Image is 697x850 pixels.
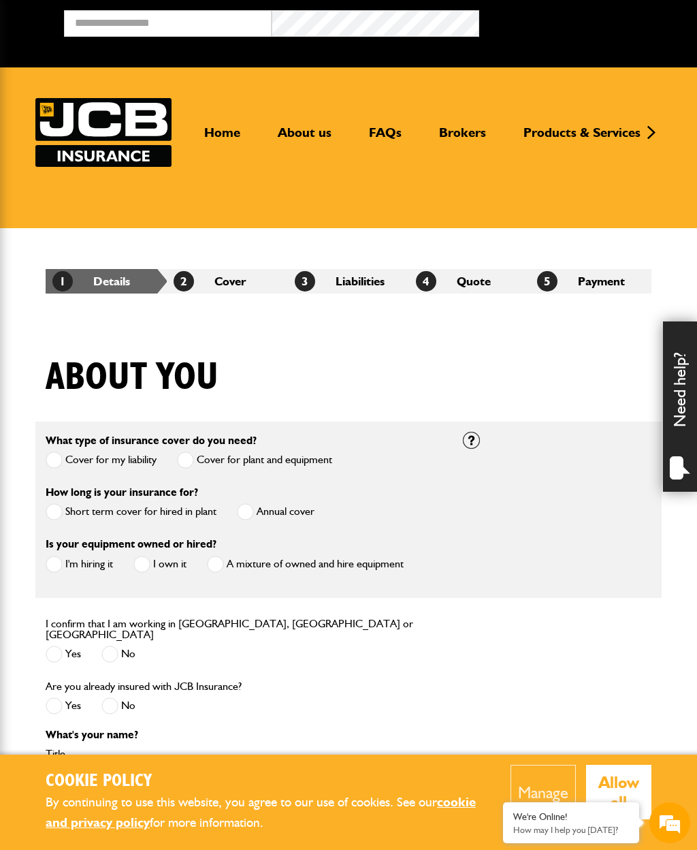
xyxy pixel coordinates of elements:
li: Details [46,269,167,294]
span: 3 [295,271,315,292]
label: What type of insurance cover do you need? [46,435,257,446]
label: Short term cover for hired in plant [46,503,216,520]
label: Yes [46,697,81,714]
label: Yes [46,646,81,663]
li: Cover [167,269,288,294]
li: Payment [530,269,651,294]
span: 1 [52,271,73,292]
button: Allow all [586,765,652,819]
p: By continuing to use this website, you agree to our use of cookies. See our for more information. [46,792,490,834]
label: Cover for plant and equipment [177,452,332,469]
a: About us [268,125,342,152]
a: JCB Insurance Services [35,98,172,167]
p: How may I help you today? [513,825,629,835]
button: Broker Login [479,10,687,31]
label: A mixture of owned and hire equipment [207,556,404,573]
label: Are you already insured with JCB Insurance? [46,681,242,692]
label: No [101,646,135,663]
div: We're Online! [513,811,629,823]
label: How long is your insurance for? [46,487,198,498]
a: Products & Services [513,125,651,152]
a: Brokers [429,125,496,152]
h1: About you [46,355,218,400]
p: What's your name? [46,729,442,740]
label: I own it [133,556,187,573]
h2: Cookie Policy [46,771,490,792]
li: Liabilities [288,269,409,294]
span: 2 [174,271,194,292]
label: No [101,697,135,714]
label: Is your equipment owned or hired? [46,539,216,550]
a: FAQs [359,125,412,152]
span: 5 [537,271,557,292]
label: I confirm that I am working in [GEOGRAPHIC_DATA], [GEOGRAPHIC_DATA] or [GEOGRAPHIC_DATA] [46,618,442,640]
label: Title [46,749,442,759]
span: 4 [416,271,436,292]
label: Cover for my liability [46,452,157,469]
li: Quote [409,269,530,294]
label: I'm hiring it [46,556,113,573]
a: Home [194,125,250,152]
div: Need help? [663,321,697,492]
img: JCB Insurance Services logo [35,98,172,167]
label: Annual cover [237,503,314,520]
button: Manage [510,765,576,819]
